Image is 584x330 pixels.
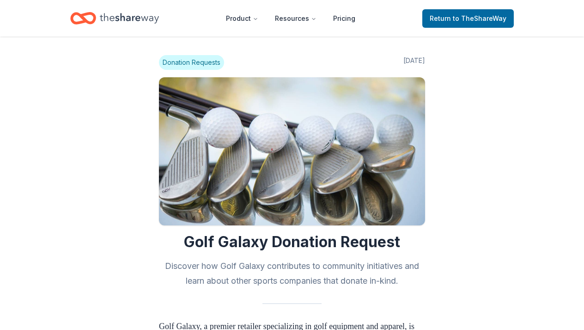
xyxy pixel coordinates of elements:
h2: Discover how Golf Galaxy contributes to community initiatives and learn about other sports compan... [159,259,425,288]
a: Pricing [326,9,363,28]
button: Resources [268,9,324,28]
h1: Golf Galaxy Donation Request [159,233,425,251]
span: to TheShareWay [453,14,506,22]
span: Return [430,13,506,24]
span: Donation Requests [159,55,224,70]
a: Returnto TheShareWay [422,9,514,28]
img: Image for Golf Galaxy Donation Request [159,77,425,225]
span: [DATE] [403,55,425,70]
a: Home [70,7,159,29]
nav: Main [219,7,363,29]
button: Product [219,9,266,28]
